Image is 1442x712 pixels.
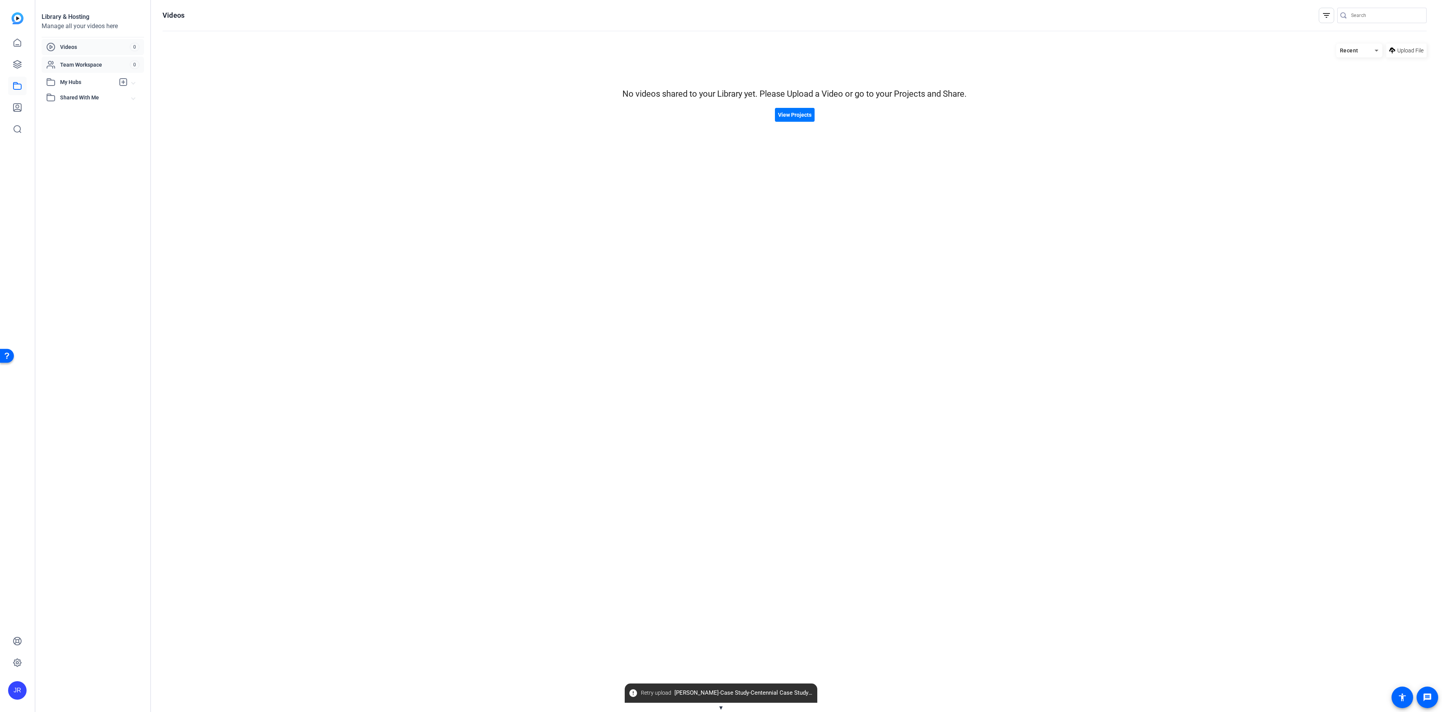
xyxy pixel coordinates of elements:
[1351,11,1420,20] input: Search
[1398,693,1407,702] mat-icon: accessibility
[60,78,115,86] span: My Hubs
[42,90,144,105] mat-expansion-panel-header: Shared With Me
[163,11,184,20] h1: Videos
[60,43,130,51] span: Videos
[60,61,130,69] span: Team Workspace
[130,60,139,69] span: 0
[1423,693,1432,702] mat-icon: message
[42,12,144,22] div: Library & Hosting
[778,111,812,119] span: View Projects
[1322,11,1331,20] mat-icon: filter_list
[130,43,139,51] span: 0
[42,22,144,31] div: Manage all your videos here
[629,688,638,698] mat-icon: error
[42,74,144,90] mat-expansion-panel-header: My Hubs
[641,689,671,697] span: Retry upload
[775,108,815,122] button: View Projects
[12,12,23,24] img: blue-gradient.svg
[1397,47,1424,55] span: Upload File
[60,94,132,102] span: Shared With Me
[163,87,1427,100] div: No videos shared to your Library yet. Please Upload a Video or go to your Projects and Share.
[1340,47,1358,54] span: Recent
[625,686,817,700] span: [PERSON_NAME]-Case Study-Centennial Case Study- [PERSON_NAME]-1755706722667-webcam
[8,681,27,700] div: JR
[718,704,724,711] span: ▼
[1386,44,1427,57] button: Upload File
